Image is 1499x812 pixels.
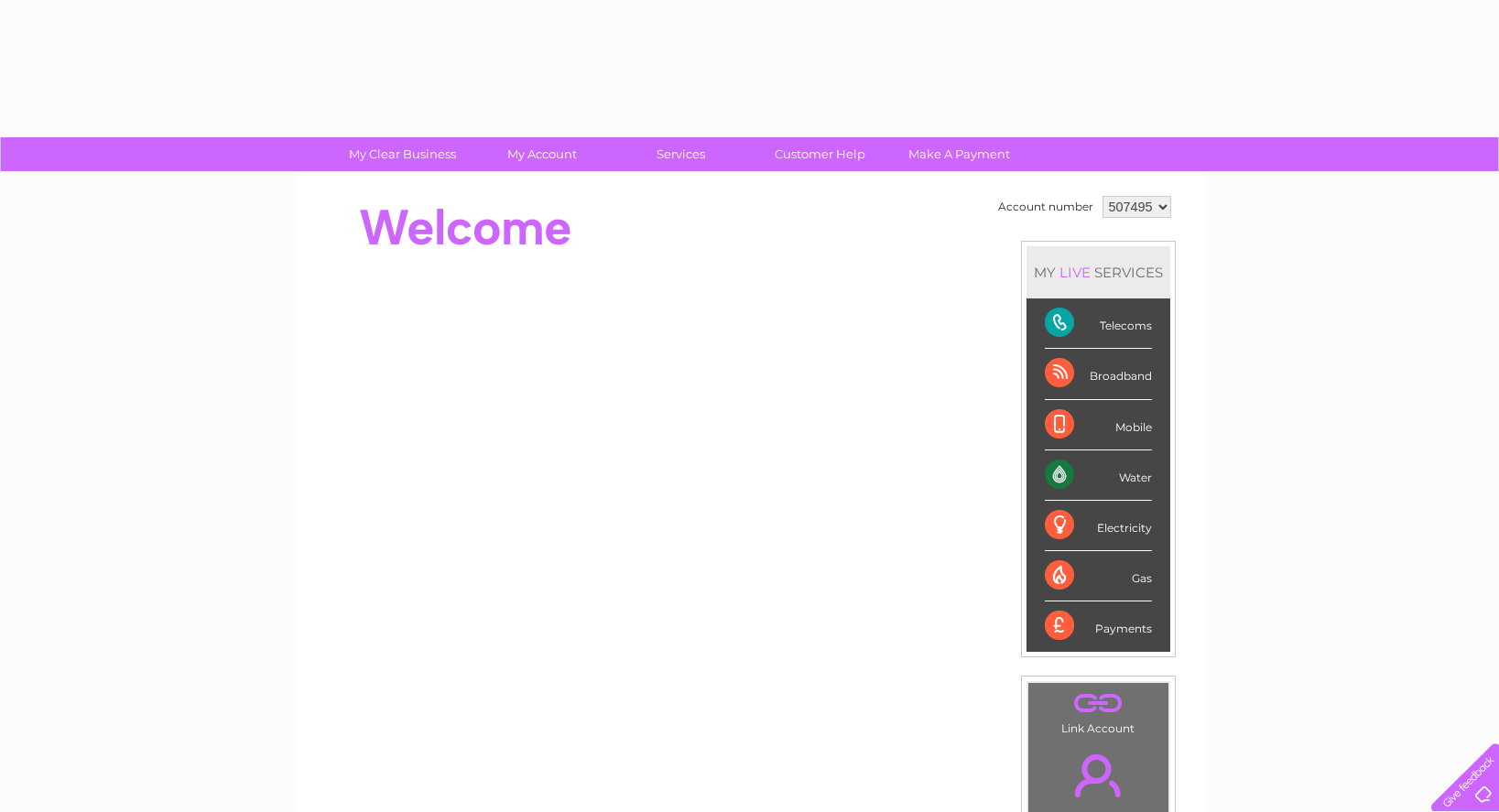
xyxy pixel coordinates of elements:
[1027,682,1169,740] td: Link Account
[1056,264,1094,281] div: LIVE
[327,137,478,171] a: My Clear Business
[1045,601,1152,651] div: Payments
[994,191,1098,222] td: Account number
[605,137,756,171] a: Services
[1045,400,1152,450] div: Mobile
[1045,501,1152,551] div: Electricity
[1033,687,1164,720] a: .
[884,137,1035,171] a: Make A Payment
[1045,551,1152,601] div: Gas
[466,137,617,171] a: My Account
[1045,450,1152,501] div: Water
[1026,246,1170,298] div: MY SERVICES
[1045,298,1152,349] div: Telecoms
[1033,743,1164,807] a: .
[744,137,896,171] a: Customer Help
[1045,349,1152,399] div: Broadband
